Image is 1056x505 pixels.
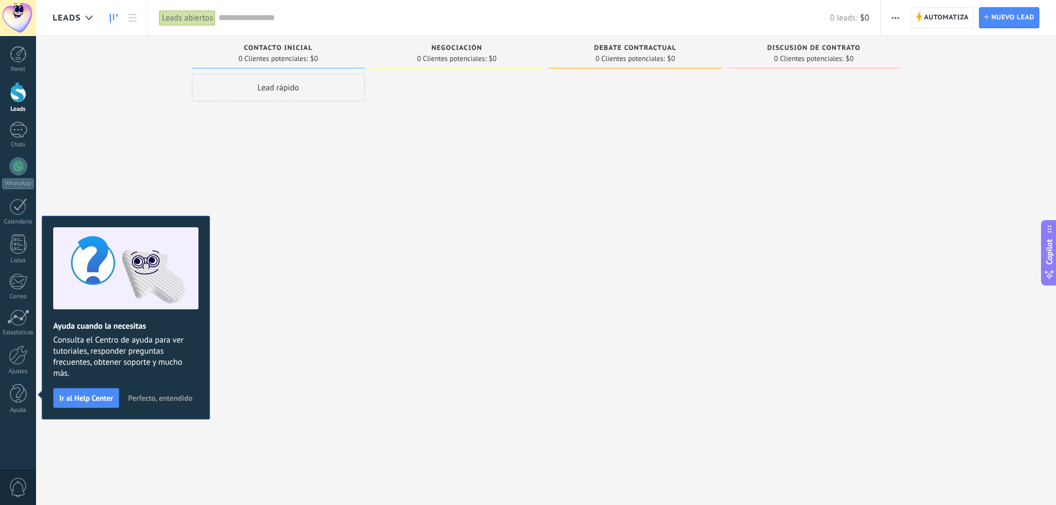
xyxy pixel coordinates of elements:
span: 0 leads: [830,13,857,23]
a: Leads [104,7,123,29]
div: Estadísticas [2,329,34,336]
span: Debate contractual [594,44,676,52]
a: Nuevo lead [979,7,1039,28]
div: Correo [2,293,34,300]
div: Ajustes [2,368,34,375]
div: Negociación [376,44,538,54]
div: Leads abiertos [159,10,216,26]
span: Consulta el Centro de ayuda para ver tutoriales, responder preguntas frecuentes, obtener soporte ... [53,335,198,379]
span: $0 [667,55,675,62]
span: Nuevo lead [991,8,1034,28]
span: 0 Clientes potenciales: [595,55,665,62]
span: Perfecto, entendido [128,394,192,402]
div: Panel [2,66,34,73]
span: Negociación [431,44,482,52]
div: Discusión de contrato [733,44,895,54]
a: Automatiza [911,7,974,28]
span: $0 [846,55,854,62]
button: Más [887,7,904,28]
span: Contacto inicial [244,44,313,52]
div: Calendario [2,218,34,226]
div: Chats [2,141,34,149]
a: Lista [123,7,142,29]
span: 0 Clientes potenciales: [238,55,308,62]
div: Debate contractual [554,44,716,54]
span: Discusión de contrato [767,44,860,52]
button: Perfecto, entendido [123,390,197,406]
div: Contacto inicial [197,44,359,54]
span: Ir al Help Center [59,394,113,402]
h2: Ayuda cuando la necesitas [53,321,198,331]
span: $0 [310,55,318,62]
button: Ir al Help Center [53,388,119,408]
div: Leads [2,106,34,113]
span: Leads [53,13,81,23]
span: $0 [489,55,497,62]
span: $0 [860,13,869,23]
span: Copilot [1044,239,1055,264]
div: Lead rápido [192,74,365,101]
div: Ayuda [2,407,34,414]
span: 0 Clientes potenciales: [774,55,843,62]
div: Listas [2,257,34,264]
span: Automatiza [924,8,969,28]
div: WhatsApp [2,178,34,189]
span: 0 Clientes potenciales: [417,55,486,62]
